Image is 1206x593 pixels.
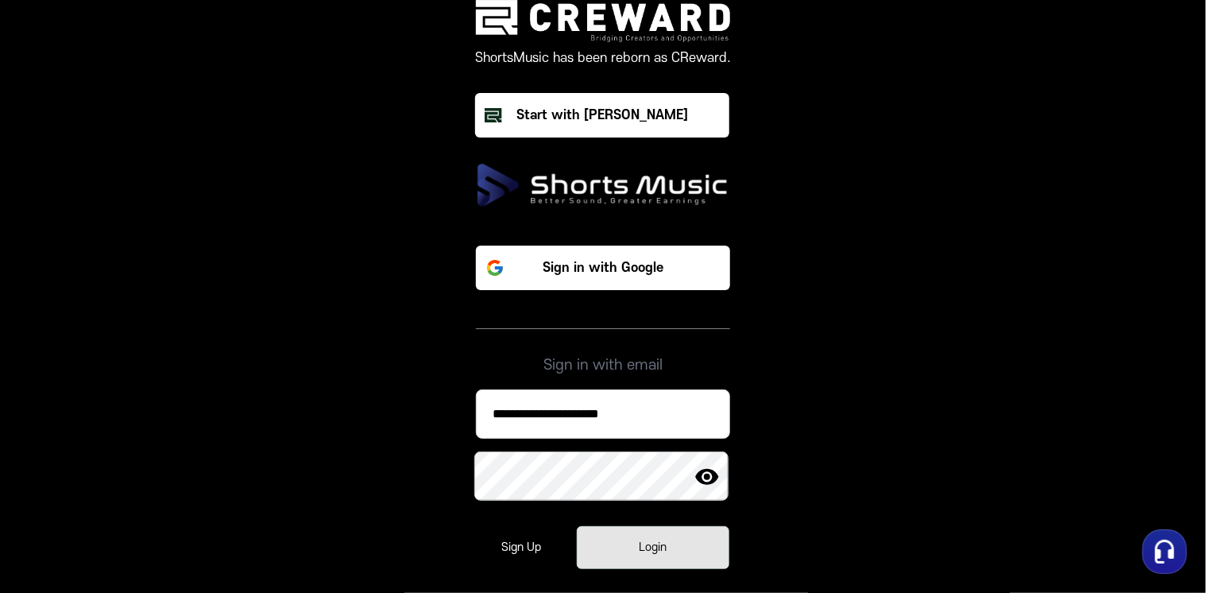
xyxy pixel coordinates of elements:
div: Sign in with email [476,328,730,377]
span: Home [41,485,68,498]
img: ShortsMusic [476,163,730,207]
img: eye [694,464,720,490]
button: Sign in with Google [476,246,730,290]
span: Settings [235,485,274,498]
span: Messages [132,486,179,498]
a: Start with [PERSON_NAME] [475,93,731,138]
a: Messages [105,461,205,501]
button: Login [577,526,729,569]
div: Start with [PERSON_NAME] [516,106,688,125]
a: Home [5,461,105,501]
p: Sign in with Google [543,258,663,277]
a: Sign Up [480,527,564,568]
button: Start with [PERSON_NAME] [475,93,729,138]
p: ShortsMusic has been reborn as CReward. [475,48,731,68]
div: Login [600,540,706,556]
a: Settings [205,461,305,501]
